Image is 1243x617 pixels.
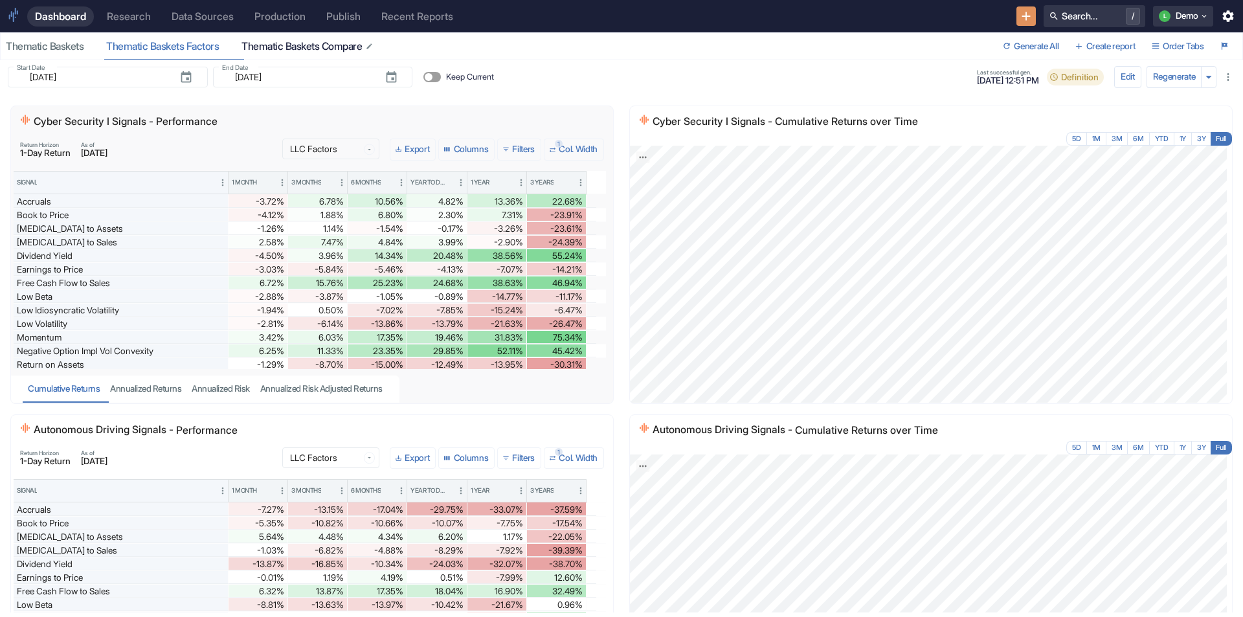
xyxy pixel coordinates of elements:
button: Signal column menu [218,486,228,496]
div: -8.29% [410,544,463,557]
button: 5D [1066,441,1086,454]
button: Regenerate [1147,66,1202,88]
p: Cumulative Returns over Time [638,114,938,130]
a: Dashboard [27,6,94,27]
div: -3.72% [232,195,284,208]
div: 22.68% [530,195,583,208]
a: Export; Press ENTER to open [636,151,650,163]
div: Annualized Risk Adjusted Returns [260,383,383,394]
div: Year to Date [410,486,445,495]
div: -4.50% [232,249,284,262]
div: -1.29% [232,358,284,371]
div: -2.90% [471,236,523,249]
div: 4.84% [351,236,403,249]
div: 1.19% [291,571,344,584]
div: 6.72% [232,276,284,289]
div: L [1159,10,1170,22]
div: -3.87% [291,290,344,303]
button: Select columns [438,447,495,469]
div: Year to Date [410,178,445,187]
div: 24.68% [410,276,463,289]
div: -8.70% [291,358,344,371]
div: -22.05% [530,530,583,543]
span: [DATE] [81,457,107,466]
button: Sort [381,177,392,188]
button: 1Col. Width [544,447,604,469]
div: Signal [17,486,37,495]
div: 32.49% [530,585,583,598]
div: 0.96% [530,598,583,611]
div: Autonomous Driving Signals - [19,422,176,438]
div: -33.07% [471,503,523,516]
button: Sort [258,177,268,188]
div: 2.30% [410,208,463,221]
div: 1 Year [471,486,489,495]
button: Sort [258,486,268,496]
div: Free Cash Flow to Sales [17,276,225,289]
div: 15.76% [291,276,344,289]
div: 55.24% [530,249,583,262]
div: -26.47% [530,317,583,330]
div: -4.13% [410,263,463,276]
button: Sort [322,486,332,496]
button: 3 Months column menu [337,177,347,188]
button: Signal column menu [218,177,228,188]
div: 3.42% [232,331,284,344]
span: As of [81,450,107,456]
div: Publish [326,10,361,23]
p: Performance [19,422,258,438]
button: 1 Year column menu [516,177,526,188]
button: Full [1211,132,1232,146]
div: [MEDICAL_DATA] to Sales [17,544,225,557]
div: 17.35% [351,331,403,344]
div: 3.96% [291,249,344,262]
div: Dividend Yield [17,557,225,570]
button: 1Y [1174,441,1192,454]
button: Sort [445,486,456,496]
div: 16.90% [471,585,523,598]
div: 17.35% [351,585,403,598]
button: Show filters [497,447,541,469]
button: Sort [322,177,332,188]
button: Full [1211,441,1232,454]
div: 1.17% [471,530,523,543]
div: -4.12% [232,208,284,221]
div: tabs [23,376,388,403]
div: -10.34% [351,557,403,570]
div: -29.75% [410,503,463,516]
p: Performance [19,114,238,130]
div: 3 Years [530,178,554,187]
div: Annualized Returns [110,383,181,394]
a: Export; Press ENTER to open [636,460,650,472]
div: -7.85% [410,304,463,317]
button: 5D [1066,132,1086,146]
div: -14.21% [530,263,583,276]
button: Sort [445,177,456,188]
div: -5.84% [291,263,344,276]
div: 1 Month [232,486,257,495]
div: Low Volatility [17,317,225,330]
button: Order Tabs [1147,36,1210,57]
a: Research [99,6,159,27]
div: 18.04% [410,585,463,598]
button: Sort [554,177,565,188]
button: LDemo [1153,6,1213,27]
div: Free Cash Flow to Sales [17,585,225,598]
button: Open [364,144,375,155]
div: Dashboard [35,10,86,23]
div: -1.03% [232,544,284,557]
div: -15.24% [471,304,523,317]
div: 20.48% [410,249,463,262]
div: Low Idiosyncratic Volatility [17,304,225,317]
div: -0.89% [410,290,463,303]
div: -16.85% [291,557,344,570]
button: 6 Months column menu [396,177,407,188]
div: 4.34% [351,530,403,543]
div: Autonomous Driving Signals - [638,422,795,438]
div: -5.46% [351,263,403,276]
div: Book to Price [17,517,225,530]
button: Sort [38,486,48,496]
div: -17.04% [351,503,403,516]
button: Launch Tour [1215,36,1235,57]
span: 1-Day Return [20,457,71,466]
